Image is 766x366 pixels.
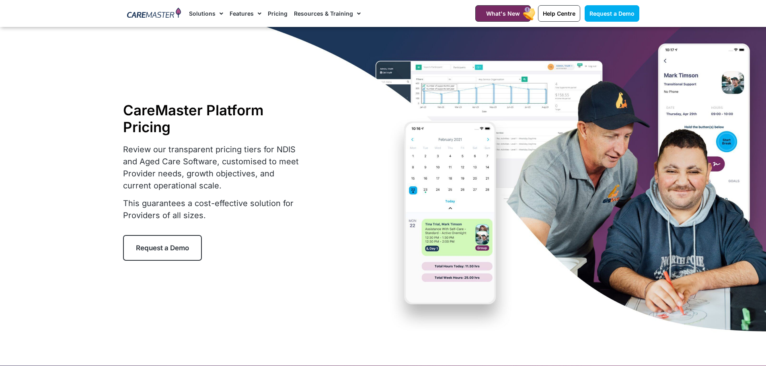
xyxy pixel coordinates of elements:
[538,5,580,22] a: Help Centre
[123,197,304,221] p: This guarantees a cost-effective solution for Providers of all sizes.
[543,10,575,17] span: Help Centre
[486,10,520,17] span: What's New
[123,102,304,135] h1: CareMaster Platform Pricing
[589,10,635,17] span: Request a Demo
[475,5,531,22] a: What's New
[123,235,202,261] a: Request a Demo
[127,8,181,20] img: CareMaster Logo
[123,143,304,192] p: Review our transparent pricing tiers for NDIS and Aged Care Software, customised to meet Provider...
[136,244,189,252] span: Request a Demo
[585,5,639,22] a: Request a Demo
